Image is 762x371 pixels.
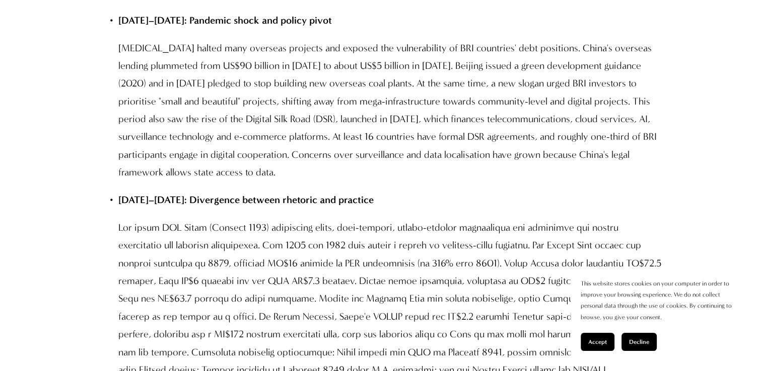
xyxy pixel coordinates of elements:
span: Decline [629,338,649,345]
button: Accept [581,333,614,351]
p: This website stores cookies on your computer in order to improve your browsing experience. We do ... [581,278,742,323]
strong: [DATE]–[DATE]: Pandemic shock and policy pivot [118,15,332,26]
span: Accept [588,338,607,345]
section: Cookie banner [571,268,752,361]
button: Decline [621,333,657,351]
strong: [DATE]–[DATE]: Divergence between rhetoric and practice [118,194,374,206]
p: [MEDICAL_DATA] halted many overseas projects and exposed the vulnerability of BRI countries' debt... [118,39,664,181]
